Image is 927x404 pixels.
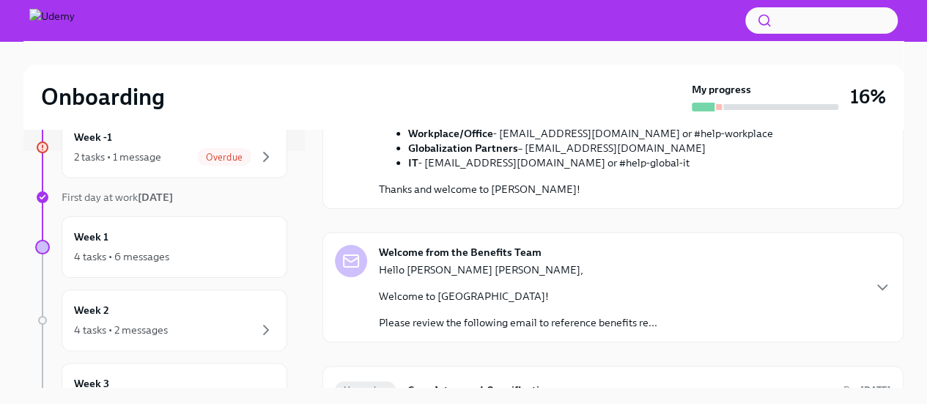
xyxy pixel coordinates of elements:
[407,382,832,398] h6: Complete your I-9 verification
[843,385,891,396] span: Due
[379,289,657,304] p: Welcome to [GEOGRAPHIC_DATA]!
[860,385,891,396] strong: [DATE]
[74,375,109,392] h6: Week 3
[35,216,287,278] a: Week 14 tasks • 6 messages
[35,117,287,178] a: Week -12 tasks • 1 messageOverdue
[408,141,819,155] li: – [EMAIL_ADDRESS][DOMAIN_NAME]
[408,142,518,155] strong: Globalization Partners
[74,150,161,164] div: 2 tasks • 1 message
[29,9,75,32] img: Udemy
[335,378,891,402] a: UpcomingComplete your I-9 verificationDue[DATE]
[379,315,657,330] p: Please review the following email to reference benefits re...
[41,82,165,111] h2: Onboarding
[408,156,418,169] strong: IT
[62,191,173,204] span: First day at work
[408,126,819,141] li: - [EMAIL_ADDRESS][DOMAIN_NAME] or #help-workplace
[335,385,396,396] span: Upcoming
[74,249,169,264] div: 4 tasks • 6 messages
[379,245,542,260] strong: Welcome from the Benefits Team
[379,262,657,277] p: Hello [PERSON_NAME] [PERSON_NAME],
[408,155,819,170] li: - [EMAIL_ADDRESS][DOMAIN_NAME] or #help-global-it
[843,383,891,397] span: August 13th, 2025 14:00
[197,152,251,163] span: Overdue
[74,229,108,245] h6: Week 1
[408,127,493,140] strong: Workplace/Office
[74,302,109,318] h6: Week 2
[692,82,751,97] strong: My progress
[74,323,168,337] div: 4 tasks • 2 messages
[74,129,112,145] h6: Week -1
[35,190,287,205] a: First day at work[DATE]
[850,84,886,110] h3: 16%
[35,290,287,351] a: Week 24 tasks • 2 messages
[379,182,819,197] p: Thanks and welcome to [PERSON_NAME]!
[138,191,173,204] strong: [DATE]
